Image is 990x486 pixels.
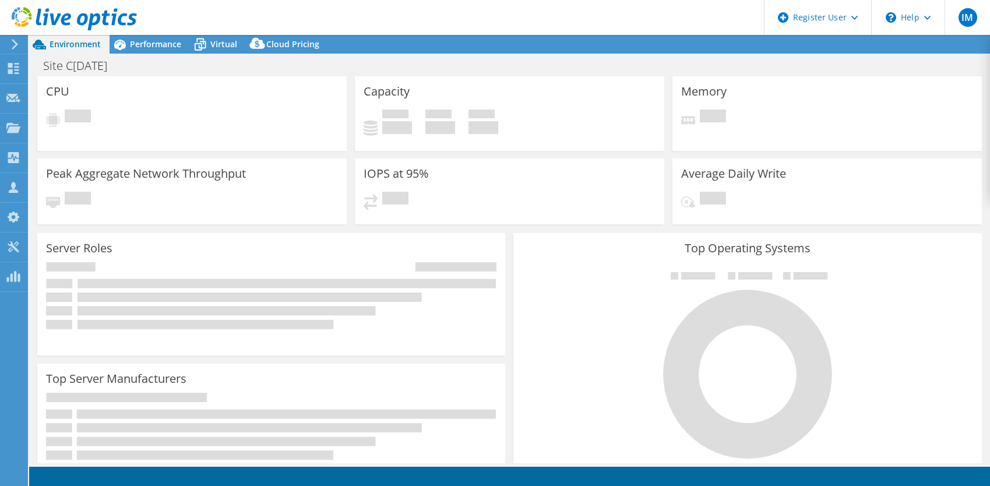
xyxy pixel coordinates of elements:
span: Pending [700,110,726,125]
svg: \n [886,12,896,23]
span: Pending [382,192,408,207]
h3: Top Server Manufacturers [46,372,186,385]
h3: Average Daily Write [681,167,786,180]
span: Environment [50,38,101,50]
span: Used [382,110,408,121]
span: IM [959,8,977,27]
h3: IOPS at 95% [364,167,429,180]
h4: 0 GiB [468,121,498,134]
h1: Site C[DATE] [38,59,125,72]
span: Pending [65,192,91,207]
h3: Capacity [364,85,410,98]
span: Virtual [210,38,237,50]
h3: Peak Aggregate Network Throughput [46,167,246,180]
h3: CPU [46,85,69,98]
h4: 0 GiB [382,121,412,134]
span: Cloud Pricing [266,38,319,50]
h3: Top Operating Systems [522,242,973,255]
span: Performance [130,38,181,50]
span: Total [468,110,495,121]
h3: Memory [681,85,727,98]
span: Pending [700,192,726,207]
h4: 0 GiB [425,121,455,134]
span: Pending [65,110,91,125]
span: Free [425,110,452,121]
h3: Server Roles [46,242,112,255]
